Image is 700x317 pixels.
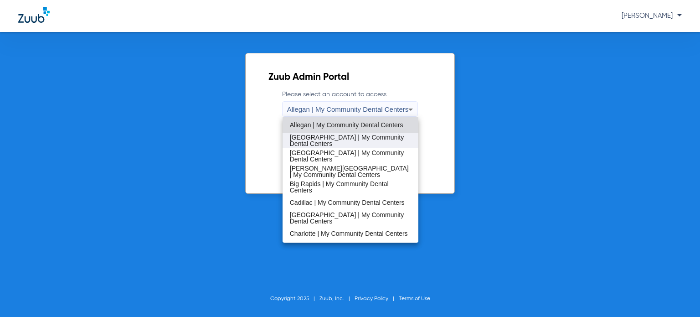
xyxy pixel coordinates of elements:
[290,230,408,237] span: Charlotte | My Community Dental Centers
[290,199,405,206] span: Cadillac | My Community Dental Centers
[290,165,411,178] span: [PERSON_NAME][GEOGRAPHIC_DATA] | My Community Dental Centers
[290,212,411,224] span: [GEOGRAPHIC_DATA] | My Community Dental Centers
[290,122,403,128] span: Allegan | My Community Dental Centers
[290,181,411,193] span: Big Rapids | My Community Dental Centers
[654,273,700,317] iframe: Chat Widget
[290,150,411,162] span: [GEOGRAPHIC_DATA] | My Community Dental Centers
[290,134,411,147] span: [GEOGRAPHIC_DATA] | My Community Dental Centers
